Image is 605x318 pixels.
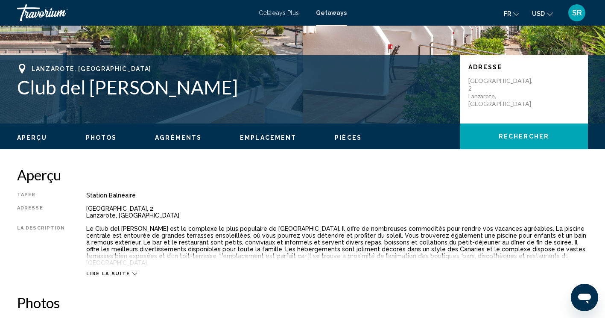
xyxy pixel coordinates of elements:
h1: Club del [PERSON_NAME] [17,76,451,98]
div: Le Club del [PERSON_NAME] est le complexe le plus populaire de [GEOGRAPHIC_DATA]. Il offre de nom... [86,225,588,266]
iframe: Bouton de lancement de la fenêtre de messagerie [571,284,598,311]
a: Getaways Plus [259,9,299,16]
button: Rechercher [460,124,588,149]
div: Adresse [17,205,65,219]
div: Station balnéaire [86,192,588,199]
div: [GEOGRAPHIC_DATA], 2 Lanzarote, [GEOGRAPHIC_DATA] [86,205,588,219]
button: User Menu [566,4,588,22]
div: La description [17,225,65,266]
button: Change language [504,7,519,20]
button: Photos [86,134,117,141]
button: Lire la suite [86,271,137,277]
a: Travorium [17,4,250,21]
p: Adresse [468,64,579,71]
span: SR [572,9,582,17]
button: Agréments [155,134,202,141]
div: Taper [17,192,65,199]
h2: Aperçu [17,166,588,183]
span: USD [532,10,545,17]
button: Change currency [532,7,553,20]
span: Lire la suite [86,271,130,277]
a: Getaways [316,9,347,16]
h2: Photos [17,294,588,311]
span: Lanzarote, [GEOGRAPHIC_DATA] [32,65,152,72]
button: Emplacement [240,134,296,141]
span: fr [504,10,511,17]
p: [GEOGRAPHIC_DATA], 2 Lanzarote, [GEOGRAPHIC_DATA] [468,77,537,108]
button: Pièces [335,134,362,141]
span: Rechercher [499,133,549,140]
button: Aperçu [17,134,47,141]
